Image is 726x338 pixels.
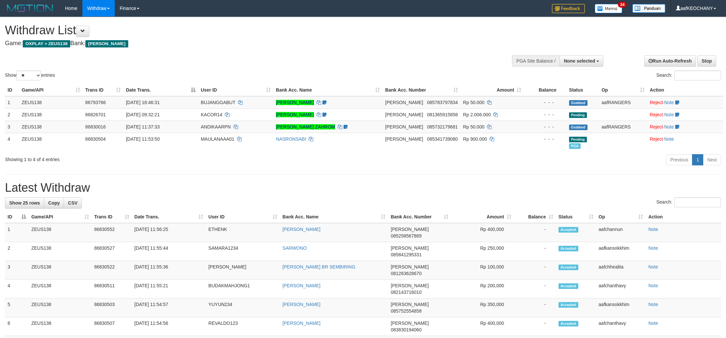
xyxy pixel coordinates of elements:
[564,58,595,64] span: None selected
[599,84,647,96] th: Op: activate to sort column ascending
[560,55,603,67] button: None selected
[391,233,421,239] span: Copy 085258567889 to clipboard
[83,84,123,96] th: Trans ID: activate to sort column ascending
[648,245,658,251] a: Note
[5,3,55,13] img: MOTION_logo.png
[647,133,723,152] td: ·
[206,242,280,261] td: SAMARA1234
[385,124,423,129] span: [PERSON_NAME]
[451,298,514,317] td: Rp 350,000
[559,283,578,289] span: Accepted
[283,227,320,232] a: [PERSON_NAME]
[646,211,721,223] th: Action
[463,112,491,117] span: Rp 2.006.000
[664,100,674,105] a: Note
[29,280,92,298] td: ZEUS138
[126,136,160,142] span: [DATE] 11:53:50
[514,223,556,242] td: -
[559,265,578,270] span: Accepted
[5,223,29,242] td: 1
[451,317,514,336] td: Rp 400,000
[527,99,563,106] div: - - -
[132,280,206,298] td: [DATE] 11:55:21
[674,197,721,207] input: Search:
[461,84,524,96] th: Amount: activate to sort column ascending
[29,261,92,280] td: ZEUS138
[391,271,421,276] span: Copy 081263628670 to clipboard
[648,302,658,307] a: Note
[596,211,646,223] th: Op: activate to sort column ascending
[385,112,423,117] span: [PERSON_NAME]
[5,317,29,336] td: 6
[5,211,29,223] th: ID: activate to sort column descending
[650,124,663,129] a: Reject
[647,108,723,121] td: ·
[666,154,692,165] a: Previous
[92,242,132,261] td: 86830527
[391,327,421,332] span: Copy 083830194060 to clipboard
[647,121,723,133] td: ·
[29,223,92,242] td: ZEUS138
[512,55,560,67] div: PGA Site Balance /
[206,317,280,336] td: REVALDO123
[650,136,663,142] a: Reject
[92,211,132,223] th: Trans ID: activate to sort column ascending
[391,252,421,257] span: Copy 085841295331 to clipboard
[647,84,723,96] th: Action
[514,280,556,298] td: -
[5,96,19,109] td: 1
[283,321,320,326] a: [PERSON_NAME]
[92,317,132,336] td: 86830507
[650,112,663,117] a: Reject
[19,96,83,109] td: ZEUS138
[566,84,599,96] th: Status
[391,308,421,314] span: Copy 085752554858 to clipboard
[5,24,477,37] h1: Withdraw List
[283,302,320,307] a: [PERSON_NAME]
[451,211,514,223] th: Amount: activate to sort column ascending
[527,124,563,130] div: - - -
[276,136,306,142] a: NASRONSABI
[92,280,132,298] td: 86830511
[644,55,696,67] a: Run Auto-Refresh
[29,298,92,317] td: ZEUS138
[463,100,485,105] span: Rp 50.000
[19,108,83,121] td: ZEUS138
[85,40,128,47] span: [PERSON_NAME]
[126,100,160,105] span: [DATE] 18:46:31
[569,125,588,130] span: Grabbed
[132,317,206,336] td: [DATE] 11:54:56
[391,227,429,232] span: [PERSON_NAME]
[68,200,77,206] span: CSV
[85,136,106,142] span: 86830504
[64,197,82,209] a: CSV
[596,242,646,261] td: aafkansokkhim
[16,70,41,80] select: Showentries
[85,100,106,105] span: 86793766
[132,261,206,280] td: [DATE] 11:55:36
[5,261,29,280] td: 3
[283,245,307,251] a: SARWONO
[276,124,335,129] a: [PERSON_NAME] ZAHROM
[5,298,29,317] td: 5
[595,4,622,13] img: Button%20Memo.svg
[451,261,514,280] td: Rp 100,000
[92,298,132,317] td: 86830503
[632,4,665,13] img: panduan.png
[29,317,92,336] td: ZEUS138
[132,211,206,223] th: Date Trans.: activate to sort column ascending
[514,242,556,261] td: -
[524,84,566,96] th: Balance
[92,223,132,242] td: 86830552
[280,211,388,223] th: Bank Acc. Name: activate to sort column ascending
[596,298,646,317] td: aafkansokkhim
[674,70,721,80] input: Search:
[599,96,647,109] td: aafRANGERS
[569,143,581,149] span: Marked by aafkaynarin
[569,112,587,118] span: Pending
[201,136,234,142] span: MAULANAAA01
[132,223,206,242] td: [DATE] 11:56:25
[206,261,280,280] td: [PERSON_NAME]
[388,211,451,223] th: Bank Acc. Number: activate to sort column ascending
[391,290,421,295] span: Copy 082143716010 to clipboard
